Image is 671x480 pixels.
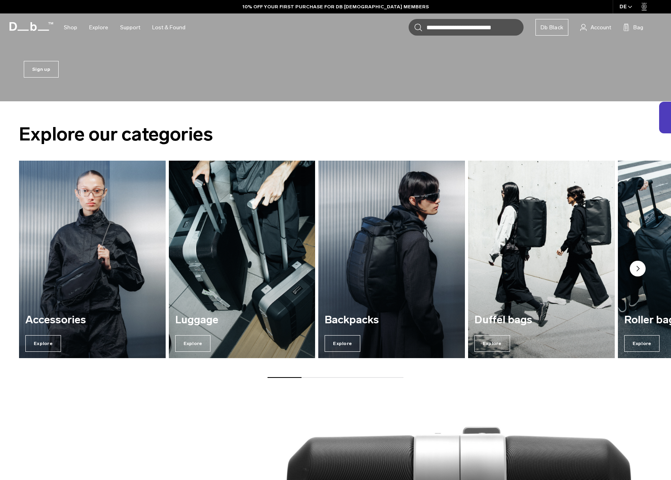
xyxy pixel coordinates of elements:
a: 10% OFF YOUR FIRST PURCHASE FOR DB [DEMOGRAPHIC_DATA] MEMBERS [243,3,429,10]
span: Explore [624,335,660,352]
span: Explore [175,335,211,352]
a: Support [120,13,140,42]
span: Bag [633,23,643,32]
a: Lost & Found [152,13,185,42]
a: Backpacks Explore [318,161,465,358]
button: Next slide [630,261,646,278]
a: Shop [64,13,77,42]
button: Bag [623,23,643,32]
a: Accessories Explore [19,161,166,358]
div: 1 / 7 [19,161,166,358]
h3: Luggage [175,314,309,326]
h2: Explore our categories [19,120,652,148]
a: Duffel bags Explore [468,161,615,358]
a: Db Black [535,19,568,36]
span: Explore [325,335,360,352]
span: Account [591,23,611,32]
h3: Backpacks [325,314,459,326]
div: 2 / 7 [169,161,315,358]
a: Explore [89,13,108,42]
nav: Main Navigation [58,13,191,42]
span: Explore [474,335,510,352]
a: Account [580,23,611,32]
div: 3 / 7 [318,161,465,358]
a: Luggage Explore [169,161,315,358]
a: Sign up [24,61,59,78]
h3: Accessories [25,314,159,326]
div: 4 / 7 [468,161,615,358]
span: Explore [25,335,61,352]
h3: Duffel bags [474,314,608,326]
